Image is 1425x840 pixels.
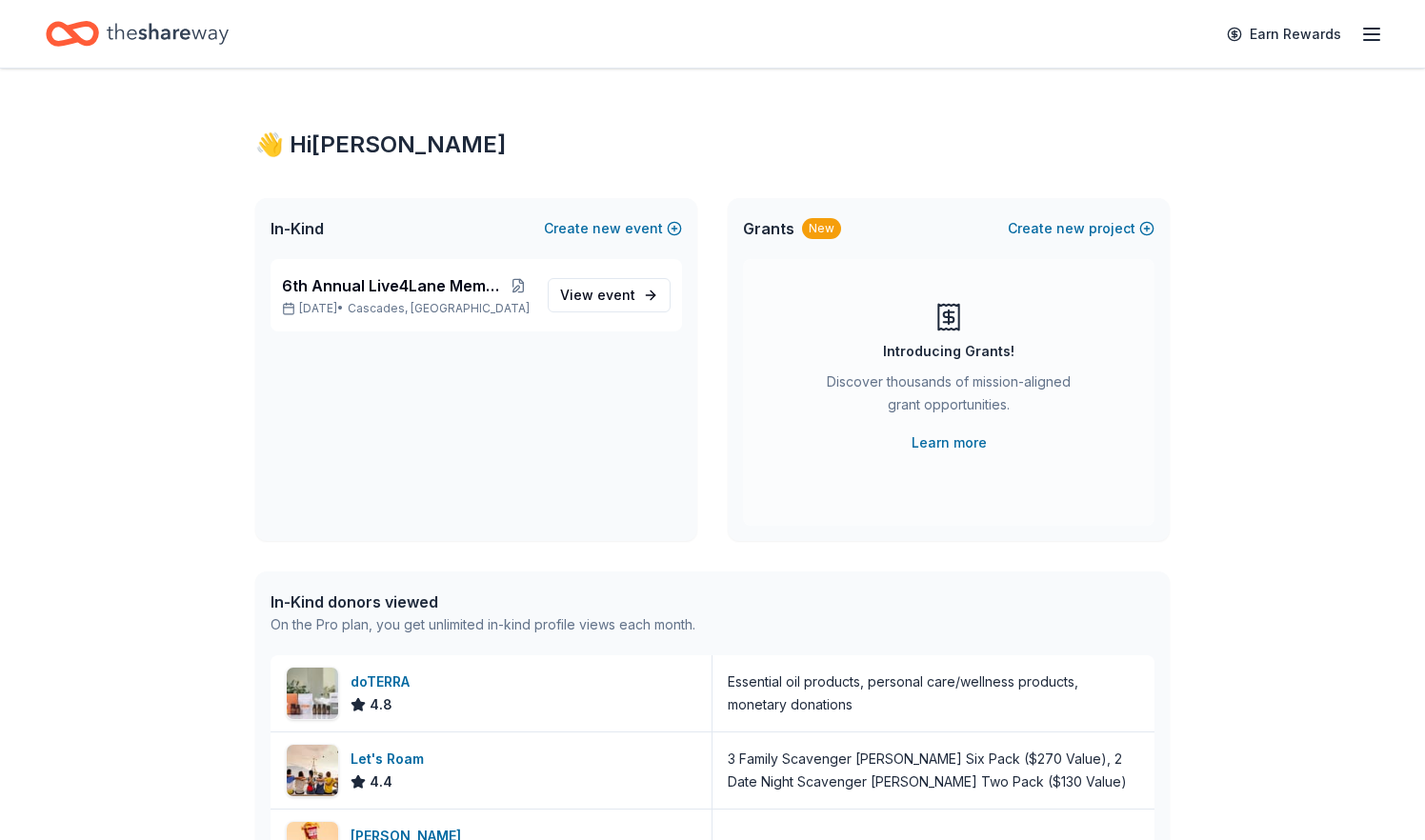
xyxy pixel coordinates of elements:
div: 👋 Hi [PERSON_NAME] [255,130,1170,160]
button: Createnewevent [544,217,682,240]
div: On the Pro plan, you get unlimited in-kind profile views each month. [271,613,695,636]
div: New [802,218,841,239]
span: new [592,217,621,240]
span: 4.4 [370,770,392,793]
span: event [597,287,635,303]
div: doTERRA [351,670,417,693]
a: Earn Rewards [1215,17,1353,51]
div: 3 Family Scavenger [PERSON_NAME] Six Pack ($270 Value), 2 Date Night Scavenger [PERSON_NAME] Two ... [728,748,1139,793]
a: Learn more [912,431,987,454]
img: Image for Let's Roam [287,745,338,796]
a: View event [548,278,671,312]
a: Home [46,11,229,56]
div: Let's Roam [351,748,432,770]
span: 4.8 [370,693,392,716]
div: Essential oil products, personal care/wellness products, monetary donations [728,670,1139,716]
span: View [560,284,635,307]
div: In-Kind donors viewed [271,590,695,613]
span: In-Kind [271,217,324,240]
span: 6th Annual Live4Lane Memorial 5K Walk [282,274,504,297]
button: Createnewproject [1008,217,1154,240]
p: [DATE] • [282,301,532,316]
span: Grants [743,217,794,240]
span: new [1056,217,1085,240]
img: Image for doTERRA [287,668,338,719]
span: Cascades, [GEOGRAPHIC_DATA] [348,301,530,316]
div: Discover thousands of mission-aligned grant opportunities. [819,370,1078,424]
div: Introducing Grants! [883,340,1014,363]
